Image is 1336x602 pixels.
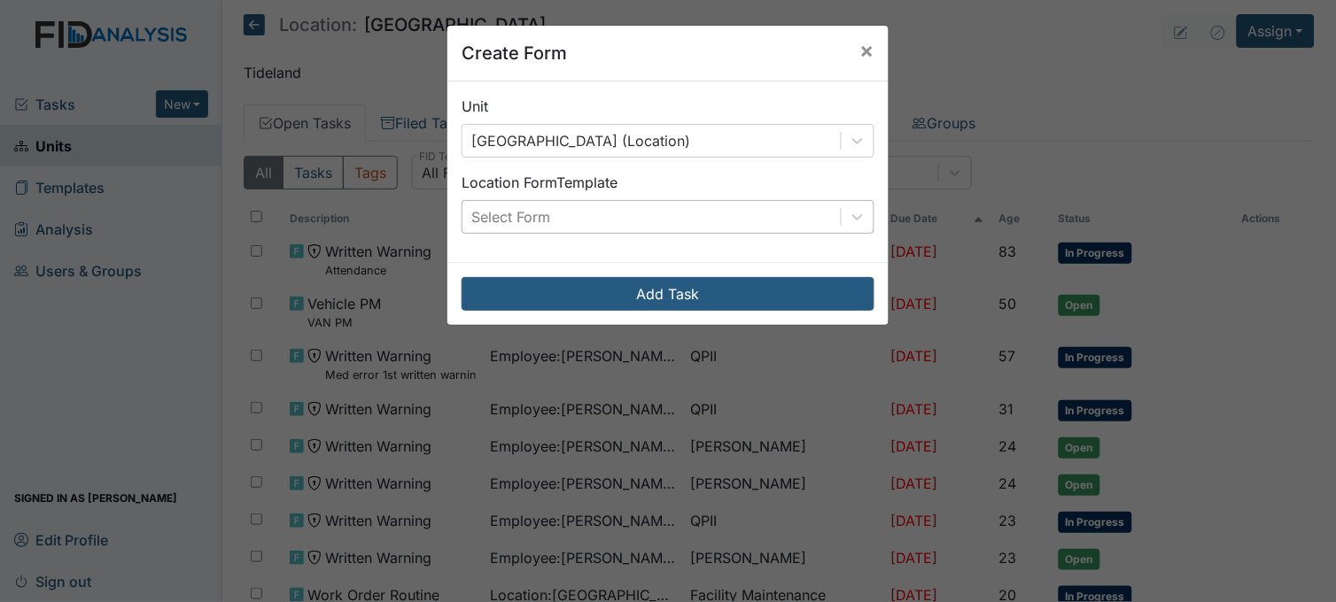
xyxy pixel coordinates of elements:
[462,40,567,66] h5: Create Form
[860,37,874,63] span: ×
[846,26,889,75] button: Close
[462,172,618,193] label: Location Form Template
[462,96,488,117] label: Unit
[471,130,690,151] div: [GEOGRAPHIC_DATA] (Location)
[462,277,874,311] button: Add Task
[471,206,550,228] div: Select Form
